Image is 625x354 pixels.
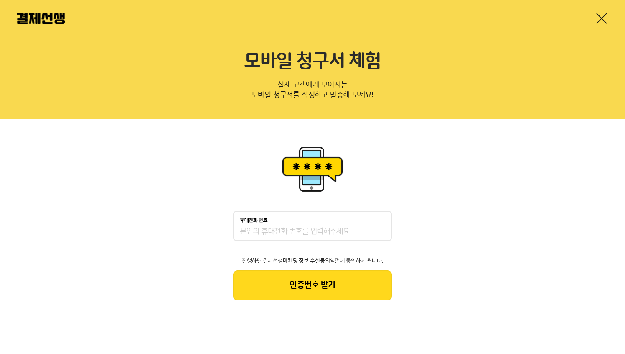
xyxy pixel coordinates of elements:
[240,218,268,223] p: 휴대전화 번호
[233,270,392,300] button: 인증번호 받기
[17,78,608,105] p: 실제 고객에게 보여지는 모바일 청구서를 작성하고 발송해 보세요!
[17,50,608,73] h2: 모바일 청구서 체험
[233,258,392,264] p: 진행하면 결제선생 약관에 동의하게 됩니다.
[279,144,346,194] img: 휴대폰인증 이미지
[17,13,65,24] img: 결제선생
[240,227,385,237] input: 휴대전화 번호
[283,258,330,264] span: 마케팅 정보 수신동의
